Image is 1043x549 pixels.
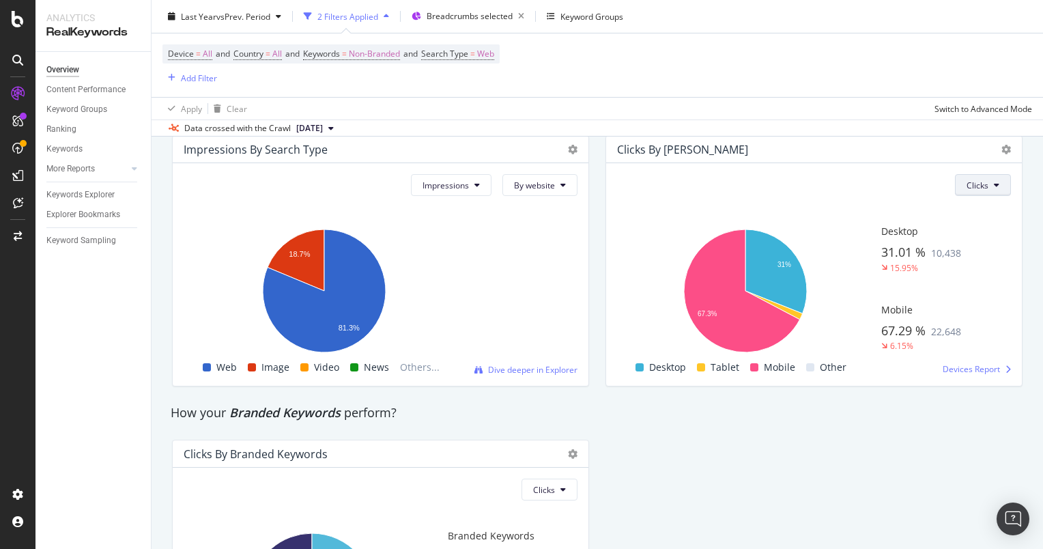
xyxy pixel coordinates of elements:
[617,223,873,359] svg: A chart.
[777,260,791,268] text: 31%
[46,208,120,222] div: Explorer Bookmarks
[303,48,340,59] span: Keywords
[929,98,1032,119] button: Switch to Advanced Mode
[764,359,795,376] span: Mobile
[997,503,1029,535] div: Open Intercom Messenger
[181,10,216,22] span: Last Year
[427,10,513,22] span: Breadcrumbs selected
[881,225,918,238] span: Desktop
[46,142,83,156] div: Keywords
[349,44,400,64] span: Non-Branded
[162,70,217,86] button: Add Filter
[881,244,926,260] span: 31.01 %
[488,364,577,376] span: Dive deeper in Explorer
[46,234,141,248] a: Keyword Sampling
[521,479,577,501] button: Clicks
[208,98,247,119] button: Clear
[296,122,323,135] span: 2025 Sep. 29th
[514,180,555,191] span: By website
[881,322,926,339] span: 67.29 %
[46,122,141,137] a: Ranking
[46,25,140,40] div: RealKeywords
[317,10,378,22] div: 2 Filters Applied
[314,359,339,376] span: Video
[216,359,237,376] span: Web
[184,143,328,156] div: Impressions By Search Type
[196,48,201,59] span: =
[46,188,141,202] a: Keywords Explorer
[229,404,341,421] span: Branded Keywords
[339,324,360,332] text: 81.3%
[46,102,141,117] a: Keyword Groups
[934,102,1032,114] div: Switch to Advanced Mode
[533,484,555,496] span: Clicks
[46,83,141,97] a: Content Performance
[46,162,95,176] div: More Reports
[46,11,140,25] div: Analytics
[411,174,491,196] button: Impressions
[298,5,395,27] button: 2 Filters Applied
[184,447,328,461] div: Clicks By Branded Keywords
[423,180,469,191] span: Impressions
[162,5,287,27] button: Last YearvsPrev. Period
[955,174,1011,196] button: Clicks
[403,48,418,59] span: and
[216,10,270,22] span: vs Prev. Period
[46,83,126,97] div: Content Performance
[395,359,445,376] span: Others...
[46,208,141,222] a: Explorer Bookmarks
[890,340,913,352] div: 6.15%
[560,10,623,22] div: Keyword Groups
[46,188,115,202] div: Keywords Explorer
[203,44,212,64] span: All
[181,72,217,83] div: Add Filter
[364,359,389,376] span: News
[474,364,577,376] a: Dive deeper in Explorer
[162,98,202,119] button: Apply
[421,48,468,59] span: Search Type
[171,404,590,422] div: How your perform?
[168,48,194,59] span: Device
[46,162,128,176] a: More Reports
[967,180,988,191] span: Clicks
[448,529,534,542] span: Branded Keywords
[272,44,282,64] span: All
[881,303,913,316] span: Mobile
[342,48,347,59] span: =
[698,310,717,318] text: 67.3%
[285,48,300,59] span: and
[261,359,289,376] span: Image
[233,48,263,59] span: Country
[184,223,464,359] svg: A chart.
[890,262,918,274] div: 15.95%
[931,247,961,259] span: 10,438
[184,122,291,135] div: Data crossed with the Crawl
[470,48,475,59] span: =
[46,102,107,117] div: Keyword Groups
[291,120,339,137] button: [DATE]
[266,48,270,59] span: =
[649,359,686,376] span: Desktop
[502,174,577,196] button: By website
[289,249,310,257] text: 18.7%
[943,363,1000,375] span: Devices Report
[943,363,1011,375] a: Devices Report
[617,143,748,156] div: Clicks by [PERSON_NAME]
[46,234,116,248] div: Keyword Sampling
[216,48,230,59] span: and
[46,63,79,77] div: Overview
[711,359,739,376] span: Tablet
[46,142,141,156] a: Keywords
[406,5,530,27] button: Breadcrumbs selected
[46,63,141,77] a: Overview
[541,5,629,27] button: Keyword Groups
[46,122,76,137] div: Ranking
[820,359,846,376] span: Other
[931,325,961,338] span: 22,648
[181,102,202,114] div: Apply
[227,102,247,114] div: Clear
[477,44,494,64] span: Web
